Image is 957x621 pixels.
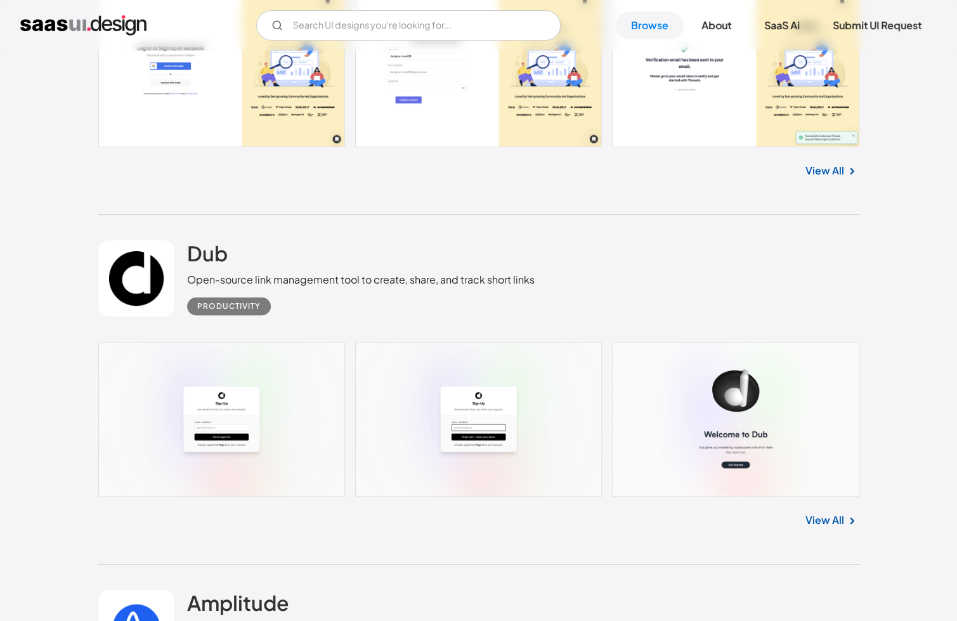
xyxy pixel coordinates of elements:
[187,240,228,272] a: Dub
[256,10,561,41] input: Search UI designs you're looking for...
[187,272,535,287] div: Open-source link management tool to create, share, and track short links
[616,11,684,39] a: Browse
[197,299,261,314] div: Productivity
[817,11,937,39] a: Submit UI Request
[20,15,146,36] a: home
[187,590,289,615] h2: Amplitude
[805,163,844,178] a: View All
[805,513,844,528] a: View All
[256,10,561,41] form: Email Form
[187,240,228,266] h2: Dub
[749,11,815,39] a: SaaS Ai
[686,11,746,39] a: About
